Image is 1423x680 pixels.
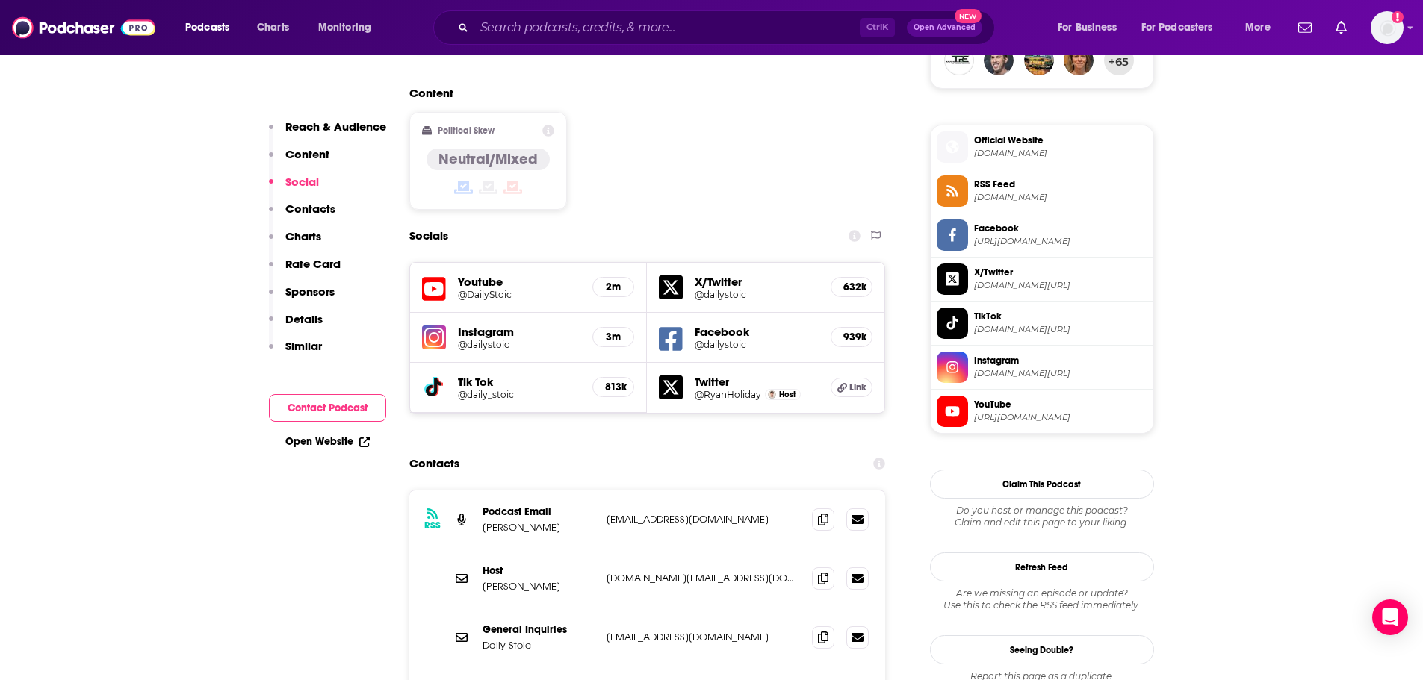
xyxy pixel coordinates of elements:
[831,378,872,397] a: Link
[447,10,1009,45] div: Search podcasts, credits, & more...
[1047,16,1135,40] button: open menu
[907,19,982,37] button: Open AdvancedNew
[1372,599,1408,635] div: Open Intercom Messenger
[974,134,1147,147] span: Official Website
[607,513,801,525] p: [EMAIL_ADDRESS][DOMAIN_NAME]
[937,131,1147,163] a: Official Website[DOMAIN_NAME]
[285,202,335,216] p: Contacts
[285,175,319,189] p: Social
[1141,17,1213,38] span: For Podcasters
[974,354,1147,367] span: Instagram
[269,147,329,175] button: Content
[269,175,319,202] button: Social
[12,13,155,42] img: Podchaser - Follow, Share and Rate Podcasts
[1058,17,1117,38] span: For Business
[695,389,761,400] h5: @RyanHoliday
[1371,11,1404,44] button: Show profile menu
[458,275,581,289] h5: Youtube
[607,572,801,584] p: [DOMAIN_NAME][EMAIL_ADDRESS][DOMAIN_NAME]
[285,257,341,271] p: Rate Card
[695,275,819,289] h5: X/Twitter
[1064,46,1094,75] img: wendykkelly
[1392,11,1404,23] svg: Add a profile image
[458,289,581,300] a: @DailyStoic
[1104,46,1134,75] button: +65
[914,24,976,31] span: Open Advanced
[424,520,441,531] h3: RSS
[483,580,595,593] p: [PERSON_NAME]
[269,312,323,340] button: Details
[483,521,595,534] p: [PERSON_NAME]
[974,412,1147,423] span: https://www.youtube.com/@DailyStoic
[930,505,1154,528] div: Claim and edit this page to your liking.
[458,389,581,400] a: @daily_stoic
[605,381,621,393] h5: 813k
[269,119,386,147] button: Reach & Audience
[695,375,819,389] h5: Twitter
[937,263,1147,295] a: X/Twitter[DOMAIN_NAME][URL]
[269,284,335,312] button: Sponsors
[974,324,1147,335] span: tiktok.com/@daily_stoic
[483,505,595,518] p: Podcast Email
[1132,16,1235,40] button: open menu
[483,564,595,577] p: Host
[438,150,538,169] h4: Neutral/Mixed
[974,310,1147,323] span: TikTok
[269,257,341,284] button: Rate Card
[605,331,621,343] h5: 3m
[944,46,974,75] img: michaelpcummings
[849,381,866,393] span: Link
[458,339,581,350] a: @dailystoic
[285,435,370,448] a: Open Website
[409,449,459,478] h2: Contacts
[984,46,1014,75] img: Politicology
[768,390,776,399] img: Ryan Holiday
[843,331,860,343] h5: 939k
[438,125,495,136] h2: Political Skew
[1371,11,1404,44] img: User Profile
[974,178,1147,191] span: RSS Feed
[247,16,298,40] a: Charts
[937,396,1147,427] a: YouTube[URL][DOMAIN_NAME]
[483,639,595,652] p: Daily Stoic
[955,9,982,23] span: New
[974,266,1147,279] span: X/Twitter
[695,339,819,350] a: @dailystoic
[285,229,321,243] p: Charts
[483,623,595,636] p: General Inquiries
[458,325,581,339] h5: Instagram
[1371,11,1404,44] span: Logged in as ei1745
[930,470,1154,499] button: Claim This Podcast
[930,505,1154,517] span: Do you host or manage this podcast?
[937,175,1147,207] a: RSS Feed[DOMAIN_NAME]
[269,229,321,257] button: Charts
[269,394,386,422] button: Contact Podcast
[930,587,1154,611] div: Are we missing an episode or update? Use this to check the RSS feed immediately.
[695,325,819,339] h5: Facebook
[269,339,322,366] button: Similar
[285,339,322,353] p: Similar
[308,16,391,40] button: open menu
[285,312,323,326] p: Details
[185,17,229,38] span: Podcasts
[257,17,289,38] span: Charts
[974,148,1147,159] span: dailystoic.com
[318,17,371,38] span: Monitoring
[930,635,1154,664] a: Seeing Double?
[974,192,1147,203] span: rss.art19.com
[605,281,621,293] h5: 2m
[1330,15,1353,40] a: Show notifications dropdown
[937,219,1147,251] a: Facebook[URL][DOMAIN_NAME]
[285,147,329,161] p: Content
[974,236,1147,247] span: https://www.facebook.com/dailystoic
[974,280,1147,291] span: twitter.com/dailystoic
[695,289,819,300] h5: @dailystoic
[422,325,446,349] img: iconImage
[1245,17,1271,38] span: More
